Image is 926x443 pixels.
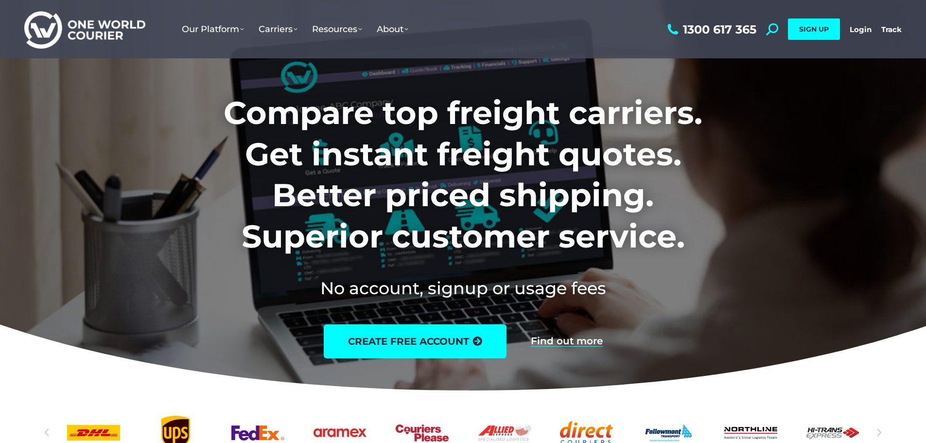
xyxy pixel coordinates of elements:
[369,14,416,44] a: About
[305,14,369,44] a: Resources
[159,92,767,257] h1: Compare top freight carriers. Get instant freight quotes. Better priced shipping. Superior custom...
[850,25,872,34] a: Login
[665,23,756,35] a: 1300 617 365
[881,25,902,34] a: Track
[24,10,145,49] img: One World Courier
[175,14,251,44] a: Our Platform
[799,25,829,34] span: SIGN UP
[324,324,507,358] a: create free account
[251,14,305,44] a: Carriers
[788,18,840,40] a: SIGN UP
[312,24,362,35] span: Resources
[377,24,408,35] span: About
[182,24,244,35] span: Our Platform
[159,276,767,300] h2: No account, signup or usage fees
[531,336,603,347] a: Find out more
[259,24,297,35] span: Carriers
